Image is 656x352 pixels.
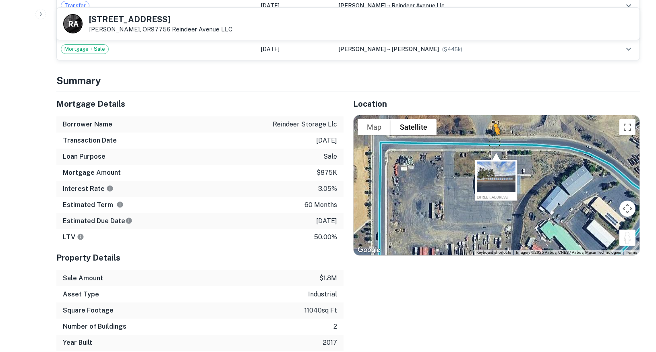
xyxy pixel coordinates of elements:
[476,250,511,255] button: Keyboard shortcuts
[338,45,596,54] div: →
[391,119,437,135] button: Show satellite imagery
[317,168,337,178] p: $875k
[89,15,232,23] h5: [STREET_ADDRESS]
[273,120,337,129] p: reindeer storage llc
[63,273,103,283] h6: Sale Amount
[619,201,635,217] button: Map camera controls
[125,217,132,224] svg: Estimate is based on a standard schedule for this type of loan.
[106,185,114,192] svg: The interest rates displayed on the website are for informational purposes only and may be report...
[63,322,126,331] h6: Number of Buildings
[314,232,337,242] p: 50.00%
[391,2,445,9] span: reindeer avenue llc
[63,216,132,226] h6: Estimated Due Date
[63,200,124,210] h6: Estimated Term
[257,38,334,60] td: [DATE]
[338,1,596,10] div: →
[63,184,114,194] h6: Interest Rate
[68,19,78,29] p: R A
[442,46,462,52] span: ($ 445k )
[56,252,344,264] h5: Property Details
[172,26,232,33] a: Reindeer Avenue LLC
[304,306,337,315] p: 11040 sq ft
[61,45,108,53] span: Mortgage + Sale
[356,245,382,255] img: Google
[316,216,337,226] p: [DATE]
[308,290,337,299] p: industrial
[619,119,635,135] button: Toggle fullscreen view
[56,73,640,88] h4: Summary
[63,152,106,162] h6: Loan Purpose
[63,306,114,315] h6: Square Footage
[353,98,640,110] h5: Location
[619,230,635,246] button: Drag Pegman onto the map to open Street View
[316,136,337,145] p: [DATE]
[391,46,439,52] span: [PERSON_NAME]
[63,232,84,242] h6: LTV
[622,42,635,56] button: expand row
[626,250,637,255] a: Terms (opens in new tab)
[63,290,99,299] h6: Asset Type
[616,288,656,326] iframe: Chat Widget
[63,136,117,145] h6: Transaction Date
[77,233,84,240] svg: LTVs displayed on the website are for informational purposes only and may be reported incorrectly...
[356,245,382,255] a: Open this area in Google Maps (opens a new window)
[338,2,386,9] span: [PERSON_NAME]
[63,338,92,348] h6: Year Built
[116,201,124,208] svg: Term is based on a standard schedule for this type of loan.
[56,98,344,110] h5: Mortgage Details
[323,338,337,348] p: 2017
[338,46,386,52] span: [PERSON_NAME]
[318,184,337,194] p: 3.05%
[477,195,516,199] div: [STREET_ADDRESS]
[319,273,337,283] p: $1.8m
[63,168,121,178] h6: Mortgage Amount
[63,120,112,129] h6: Borrower Name
[516,250,621,255] span: Imagery ©2025 Airbus, CNES / Airbus, Maxar Technologies
[89,26,232,33] p: [PERSON_NAME], OR97756
[323,152,337,162] p: sale
[358,119,391,135] button: Show street map
[61,2,89,10] span: Transfer
[304,200,337,210] p: 60 months
[333,322,337,331] p: 2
